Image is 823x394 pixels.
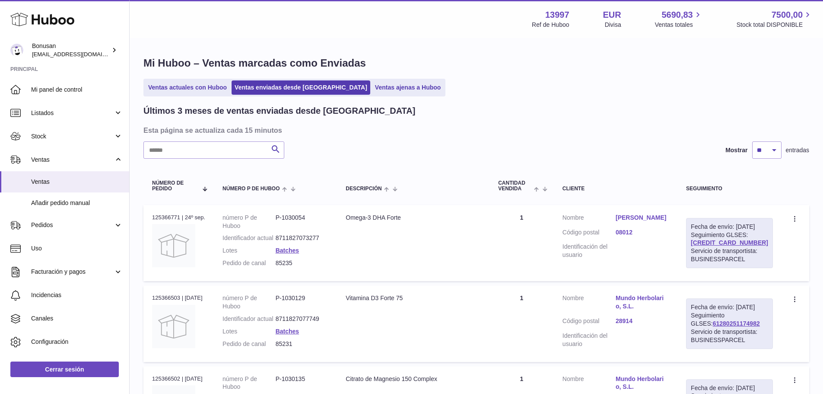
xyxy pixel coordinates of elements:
[346,294,481,302] div: Vitamina D3 Forte 75
[152,305,195,348] img: no-photo.jpg
[562,375,616,394] dt: Nombre
[31,109,114,117] span: Listados
[772,9,803,21] span: 7500,00
[152,224,195,267] img: no-photo.jpg
[222,214,276,230] dt: número P de Huboo
[222,294,276,311] dt: número P de Huboo
[143,125,807,135] h3: Esta página se actualiza cada 15 minutos
[532,21,569,29] div: Ref de Huboo
[346,214,481,222] div: Omega-3 DHA Forte
[691,328,768,344] div: Servicio de transportista: BUSINESSPARCEL
[562,317,616,327] dt: Código postal
[222,259,276,267] dt: Pedido de canal
[276,234,329,242] dd: 8711827073277
[222,340,276,348] dt: Pedido de canal
[276,375,329,391] dd: P-1030135
[346,375,481,383] div: Citrato de Magnesio 150 Complex
[616,294,669,311] a: Mundo Herbolario, S.L.
[276,328,299,335] a: Batches
[655,9,703,29] a: 5690,83 Ventas totales
[605,21,621,29] div: Divisa
[691,303,768,311] div: Fecha de envío: [DATE]
[661,9,693,21] span: 5690,83
[616,375,669,391] a: Mundo Herbolario, S.L.
[31,244,123,253] span: Uso
[346,186,381,192] span: Descripción
[562,214,616,224] dt: Nombre
[32,42,110,58] div: Bonusan
[562,294,616,313] dt: Nombre
[276,259,329,267] dd: 85235
[686,218,773,268] div: Seguimiento GLSES:
[152,180,198,192] span: Número de pedido
[562,186,669,192] div: Cliente
[276,315,329,323] dd: 8711827077749
[489,205,554,281] td: 1
[10,44,23,57] img: internalAdmin-13997@internal.huboo.com
[31,221,114,229] span: Pedidos
[276,294,329,311] dd: P-1030129
[222,375,276,391] dt: número P de Huboo
[562,332,616,348] dt: Identificación del usuario
[545,9,569,21] strong: 13997
[152,375,205,383] div: 125366502 | [DATE]
[232,80,370,95] a: Ventas enviadas desde [GEOGRAPHIC_DATA]
[276,340,329,348] dd: 85231
[222,327,276,336] dt: Lotes
[31,132,114,141] span: Stock
[686,186,773,192] div: Seguimiento
[616,228,669,237] a: 08012
[562,228,616,239] dt: Código postal
[222,186,280,192] span: número P de Huboo
[603,9,621,21] strong: EUR
[713,320,760,327] a: 61280251174982
[31,291,123,299] span: Incidencias
[616,317,669,325] a: 28914
[143,56,809,70] h1: Mi Huboo – Ventas marcadas como Enviadas
[31,178,123,186] span: Ventas
[737,21,813,29] span: Stock total DISPONIBLE
[222,234,276,242] dt: Identificador actual
[498,180,531,192] span: Cantidad vendida
[222,315,276,323] dt: Identificador actual
[31,156,114,164] span: Ventas
[31,338,123,346] span: Configuración
[562,243,616,259] dt: Identificación del usuario
[725,146,747,154] label: Mostrar
[152,294,205,302] div: 125366503 | [DATE]
[31,314,123,323] span: Canales
[222,247,276,255] dt: Lotes
[145,80,230,95] a: Ventas actuales con Huboo
[31,199,123,207] span: Añadir pedido manual
[31,268,114,276] span: Facturación y pagos
[489,285,554,362] td: 1
[276,247,299,254] a: Batches
[32,51,127,58] span: [EMAIL_ADDRESS][DOMAIN_NAME]
[691,223,768,231] div: Fecha de envío: [DATE]
[691,247,768,263] div: Servicio de transportista: BUSINESSPARCEL
[786,146,809,154] span: entradas
[152,214,205,221] div: 125366771 | 24º sep.
[31,86,123,94] span: Mi panel de control
[737,9,813,29] a: 7500,00 Stock total DISPONIBLE
[691,239,768,246] a: [CREDIT_CARD_NUMBER]
[372,80,444,95] a: Ventas ajenas a Huboo
[691,384,768,392] div: Fecha de envío: [DATE]
[616,214,669,222] a: [PERSON_NAME]
[686,298,773,349] div: Seguimiento GLSES:
[10,362,119,377] a: Cerrar sesión
[276,214,329,230] dd: P-1030054
[655,21,703,29] span: Ventas totales
[143,105,415,117] h2: Últimos 3 meses de ventas enviadas desde [GEOGRAPHIC_DATA]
